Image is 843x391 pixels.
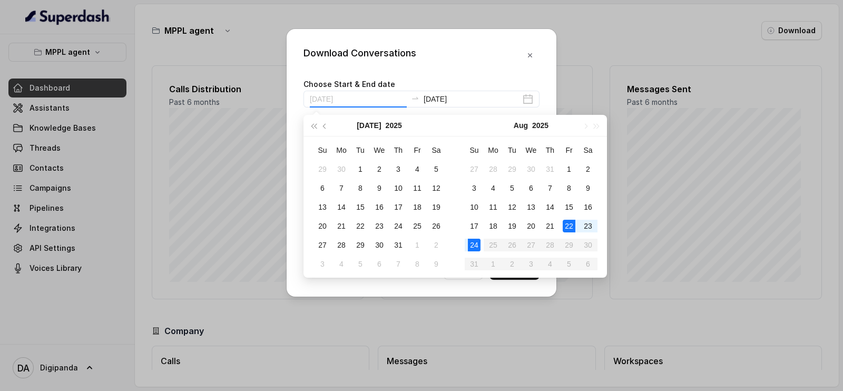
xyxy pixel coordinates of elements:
[354,220,367,232] div: 22
[522,198,541,217] td: 2025-08-13
[465,179,484,198] td: 2025-08-03
[370,255,389,273] td: 2025-08-06
[408,255,427,273] td: 2025-08-08
[465,198,484,217] td: 2025-08-10
[560,179,579,198] td: 2025-08-08
[354,258,367,270] div: 5
[351,141,370,160] th: Tu
[427,198,446,217] td: 2025-07-19
[316,182,329,194] div: 6
[303,46,416,65] div: Download Conversations
[373,239,386,251] div: 30
[335,182,348,194] div: 7
[357,115,381,136] button: [DATE]
[544,220,556,232] div: 21
[354,182,367,194] div: 8
[560,141,579,160] th: Fr
[427,160,446,179] td: 2025-07-05
[563,182,575,194] div: 8
[514,115,528,136] button: Aug
[303,80,395,89] label: Choose Start & End date
[503,179,522,198] td: 2025-08-05
[427,217,446,236] td: 2025-07-26
[560,198,579,217] td: 2025-08-15
[316,220,329,232] div: 20
[335,220,348,232] div: 21
[313,141,332,160] th: Su
[316,201,329,213] div: 13
[313,255,332,273] td: 2025-08-03
[351,160,370,179] td: 2025-07-01
[525,201,537,213] div: 13
[427,236,446,255] td: 2025-08-02
[465,236,484,255] td: 2025-08-24
[427,179,446,198] td: 2025-07-12
[427,255,446,273] td: 2025-08-09
[351,236,370,255] td: 2025-07-29
[408,160,427,179] td: 2025-07-04
[579,198,597,217] td: 2025-08-16
[386,115,402,136] button: 2025
[313,198,332,217] td: 2025-07-13
[389,160,408,179] td: 2025-07-03
[373,163,386,175] div: 2
[430,239,443,251] div: 2
[525,163,537,175] div: 30
[503,160,522,179] td: 2025-07-29
[582,182,594,194] div: 9
[579,179,597,198] td: 2025-08-09
[316,258,329,270] div: 3
[370,141,389,160] th: We
[389,179,408,198] td: 2025-07-10
[411,201,424,213] div: 18
[465,160,484,179] td: 2025-07-27
[430,163,443,175] div: 5
[525,182,537,194] div: 6
[430,182,443,194] div: 12
[411,239,424,251] div: 1
[335,258,348,270] div: 4
[541,198,560,217] td: 2025-08-14
[313,217,332,236] td: 2025-07-20
[389,236,408,255] td: 2025-07-31
[487,220,499,232] div: 18
[370,217,389,236] td: 2025-07-23
[522,160,541,179] td: 2025-07-30
[484,198,503,217] td: 2025-08-11
[506,201,518,213] div: 12
[408,179,427,198] td: 2025-07-11
[525,220,537,232] div: 20
[392,239,405,251] div: 31
[579,217,597,236] td: 2025-08-23
[484,160,503,179] td: 2025-07-28
[560,217,579,236] td: 2025-08-22
[351,179,370,198] td: 2025-07-08
[373,220,386,232] div: 23
[313,160,332,179] td: 2025-06-29
[541,179,560,198] td: 2025-08-07
[411,94,419,102] span: to
[487,163,499,175] div: 28
[313,179,332,198] td: 2025-07-06
[430,220,443,232] div: 26
[332,179,351,198] td: 2025-07-07
[392,258,405,270] div: 7
[332,217,351,236] td: 2025-07-21
[389,141,408,160] th: Th
[411,220,424,232] div: 25
[389,198,408,217] td: 2025-07-17
[332,198,351,217] td: 2025-07-14
[430,201,443,213] div: 19
[487,182,499,194] div: 4
[503,198,522,217] td: 2025-08-12
[424,93,521,105] input: End date
[411,182,424,194] div: 11
[408,198,427,217] td: 2025-07-18
[579,160,597,179] td: 2025-08-02
[582,220,594,232] div: 23
[541,217,560,236] td: 2025-08-21
[370,179,389,198] td: 2025-07-09
[544,182,556,194] div: 7
[316,163,329,175] div: 29
[392,201,405,213] div: 17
